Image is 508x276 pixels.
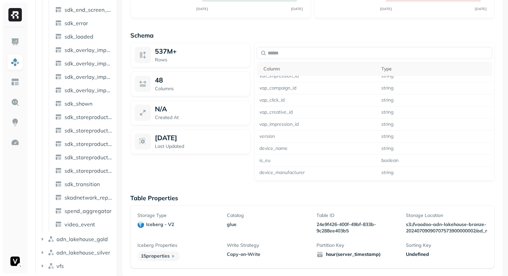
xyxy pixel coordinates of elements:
[316,251,398,258] span: hour(server_timestamp)
[65,33,93,40] span: sdk_loaded
[155,105,167,113] p: N/A
[155,57,246,63] p: Rows
[55,154,62,161] img: table
[56,263,64,269] span: vfs
[137,251,180,261] p: 15 properties
[52,18,115,29] a: sdk_error
[55,141,62,147] img: table
[48,263,54,269] img: namespace
[227,212,308,219] p: Catalog
[257,155,379,167] td: is_eu
[39,234,114,244] button: adn_lakehouse_gold
[379,70,492,82] td: string
[257,167,379,179] td: device_manufacturer
[406,242,488,249] p: Sorting Key
[55,6,62,13] img: table
[379,94,492,106] td: string
[11,38,19,46] img: Dashboard
[55,208,62,214] img: table
[65,73,112,80] span: sdk_overlay_impression_finished
[55,127,62,134] img: table
[263,66,376,72] div: Column
[379,82,492,94] td: string
[52,45,115,55] a: sdk_overlay_impression
[56,249,110,256] span: adn_lakehouse_silver
[155,47,177,55] p: 537M+
[65,47,112,53] span: sdk_overlay_impression
[39,261,114,271] button: vfs
[406,212,488,219] p: Storage Location
[379,118,492,130] td: string
[11,98,19,107] img: Query Explorer
[52,125,115,136] a: sdk_storeproduct_impression_finished
[52,31,115,42] a: sdk_loaded
[52,112,115,122] a: sdk_storeproduct_impression_failed
[52,152,115,163] a: sdk_storeproduct_preload_failed
[379,106,492,118] td: string
[55,33,62,40] img: table
[197,7,208,11] tspan: [DATE]
[65,181,100,187] span: sdk_transition
[52,58,115,69] a: sdk_overlay_impression_failed
[55,181,62,187] img: table
[381,66,490,72] div: Type
[56,236,108,242] span: adn_lakehouse_gold
[65,154,112,161] span: sdk_storeproduct_preload_failed
[52,165,115,176] a: sdk_storeproduct_preload_succeeded
[257,143,379,155] td: device_name
[257,94,379,106] td: vap_click_id
[55,194,62,201] img: table
[227,242,308,249] p: Write Strategy
[55,73,62,80] img: table
[55,114,62,120] img: table
[55,20,62,26] img: table
[39,247,114,258] button: adn_lakehouse_silver
[52,192,115,203] a: skadnetwork_report_attribution
[379,143,492,155] td: string
[475,7,487,11] tspan: [DATE]
[65,141,112,147] span: sdk_storeproduct_impression_started
[8,8,22,21] img: Ryft
[257,106,379,118] td: vap_creative_id
[316,221,398,234] p: 24e9f426-400f-49bf-833b-9c288ee403b5
[379,167,492,179] td: string
[227,251,308,258] p: Copy-on-Write
[130,32,495,39] p: Schema
[65,194,112,201] span: skadnetwork_report_attribution
[137,242,219,249] p: Iceberg Properties
[227,221,308,228] p: glue
[11,118,19,127] img: Insights
[380,7,392,11] tspan: [DATE]
[155,133,177,142] p: [DATE]
[52,98,115,109] a: sdk_shown
[55,100,62,107] img: table
[52,179,115,189] a: sdk_transition
[155,143,246,150] p: Last Updated
[257,82,379,94] td: vap_campaign_id
[11,138,19,147] img: Optimization
[65,6,112,13] span: sdk_end_screen_transition
[55,87,62,94] img: table
[65,167,112,174] span: sdk_storeproduct_preload_succeeded
[52,4,115,15] a: sdk_end_screen_transition
[406,221,488,234] p: s3://voodoo-adn-lakehouse-bronze-20240709090707573900000002/ad_revenue
[55,47,62,53] img: table
[155,76,163,84] p: 48
[379,130,492,143] td: string
[55,167,62,174] img: table
[52,71,115,82] a: sdk_overlay_impression_finished
[55,221,62,228] img: table
[65,60,112,67] span: sdk_overlay_impression_failed
[379,155,492,167] td: boolean
[257,118,379,130] td: vap_impression_id
[155,114,246,121] p: Created At
[146,221,174,228] p: iceberg - v2
[130,194,495,202] p: Table Properties
[65,87,112,94] span: sdk_overlay_impression_started
[406,251,488,258] div: Undefined
[48,249,54,256] img: namespace
[52,139,115,149] a: sdk_storeproduct_impression_started
[55,60,62,67] img: table
[65,20,88,26] span: sdk_error
[257,70,379,82] td: van_impression_id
